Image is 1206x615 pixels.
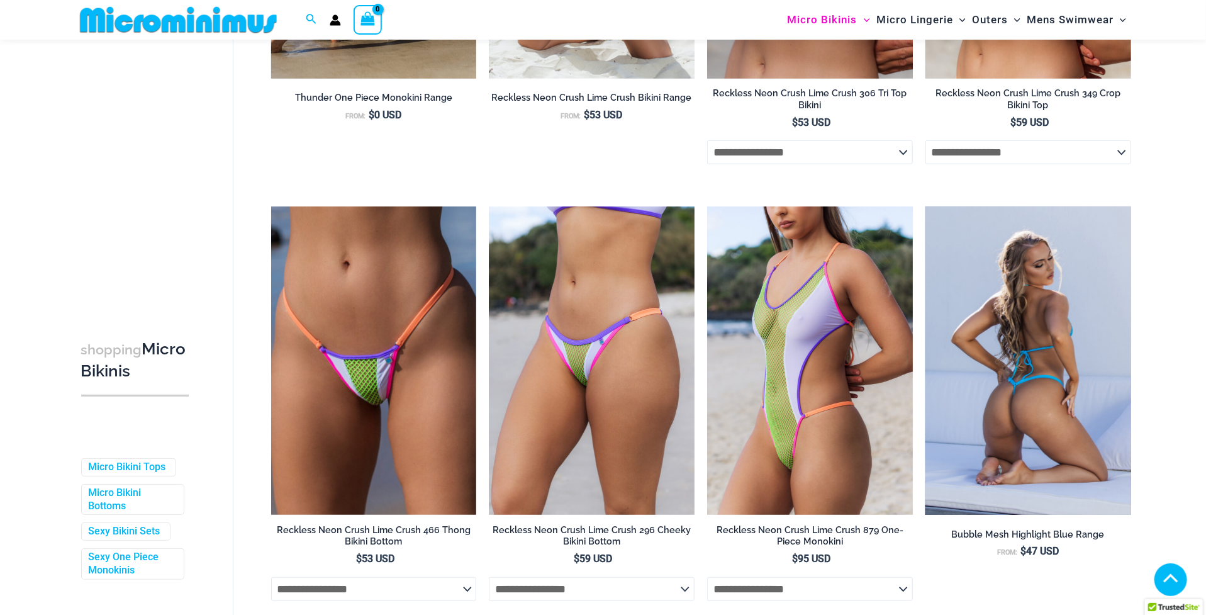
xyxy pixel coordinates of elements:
span: $ [1020,545,1026,557]
h2: Reckless Neon Crush Lime Crush 879 One-Piece Monokini [707,524,913,548]
span: Micro Lingerie [876,4,953,36]
span: $ [574,553,580,565]
span: $ [584,109,590,121]
a: View Shopping Cart, empty [354,5,382,34]
a: Mens SwimwearMenu ToggleMenu Toggle [1024,4,1129,36]
h2: Reckless Neon Crush Lime Crush 306 Tri Top Bikini [707,87,913,111]
img: Bubble Mesh Highlight Blue 309 Tri Top 421 Micro 04 [925,206,1131,515]
span: $ [369,109,374,121]
a: Reckless Neon Crush Lime Crush 296 Cheeky Bottom 02Reckless Neon Crush Lime Crush 296 Cheeky Bott... [489,206,695,515]
a: Thunder One Piece Monokini Range [271,92,477,108]
h2: Reckless Neon Crush Lime Crush 466 Thong Bikini Bottom [271,524,477,548]
span: $ [1010,116,1016,128]
bdi: 47 USD [1020,545,1059,557]
bdi: 95 USD [792,553,830,565]
span: Outers [972,4,1008,36]
span: $ [792,553,798,565]
a: Micro Bikini Tops [89,461,166,474]
bdi: 59 USD [574,553,613,565]
a: Reckless Neon Crush Lime Crush 466 ThongReckless Neon Crush Lime Crush 466 Thong 01Reckless Neon ... [271,206,477,515]
a: Search icon link [306,12,317,28]
a: Reckless Neon Crush Lime Crush 879 One Piece 09Reckless Neon Crush Lime Crush 879 One Piece 10Rec... [707,206,913,515]
a: Reckless Neon Crush Lime Crush 306 Tri Top Bikini [707,87,913,116]
span: Menu Toggle [953,4,966,36]
span: From: [997,548,1017,556]
a: Reckless Neon Crush Lime Crush 466 Thong Bikini Bottom [271,524,477,553]
a: Micro Bikini Bottoms [89,487,174,513]
span: From: [345,112,366,120]
a: Account icon link [330,14,341,26]
bdi: 53 USD [356,553,394,565]
a: Bubble Mesh Highlight Blue 309 Tri Top 421 Micro 05Bubble Mesh Highlight Blue 309 Tri Top 421 Mic... [925,206,1131,515]
span: Mens Swimwear [1027,4,1114,36]
a: Micro BikinisMenu ToggleMenu Toggle [784,4,873,36]
span: Menu Toggle [1008,4,1020,36]
h2: Bubble Mesh Highlight Blue Range [925,529,1131,541]
a: Bubble Mesh Highlight Blue Range [925,529,1131,545]
a: Reckless Neon Crush Lime Crush 349 Crop Bikini Top [925,87,1131,116]
span: Micro Bikinis [788,4,857,36]
span: $ [356,553,362,565]
img: Reckless Neon Crush Lime Crush 296 Cheeky Bottom 02 [489,206,695,515]
h3: Micro Bikinis [81,339,189,382]
a: Micro LingerieMenu ToggleMenu Toggle [873,4,969,36]
a: OutersMenu ToggleMenu Toggle [969,4,1024,36]
iframe: TrustedSite Certified [81,48,194,300]
span: Menu Toggle [1114,4,1126,36]
h2: Thunder One Piece Monokini Range [271,92,477,104]
span: $ [792,116,798,128]
bdi: 53 USD [792,116,830,128]
bdi: 0 USD [369,109,401,121]
nav: Site Navigation [783,2,1132,38]
span: Menu Toggle [857,4,870,36]
a: Sexy One Piece Monokinis [89,551,174,577]
h2: Reckless Neon Crush Lime Crush 349 Crop Bikini Top [925,87,1131,111]
a: Sexy Bikini Sets [89,526,160,539]
span: From: [561,112,581,120]
a: Reckless Neon Crush Lime Crush Bikini Range [489,92,695,108]
h2: Reckless Neon Crush Lime Crush Bikini Range [489,92,695,104]
h2: Reckless Neon Crush Lime Crush 296 Cheeky Bikini Bottom [489,524,695,548]
img: Reckless Neon Crush Lime Crush 879 One Piece 09 [707,206,913,515]
span: shopping [81,342,142,358]
img: MM SHOP LOGO FLAT [75,6,282,34]
bdi: 59 USD [1010,116,1049,128]
bdi: 53 USD [584,109,623,121]
img: Reckless Neon Crush Lime Crush 466 Thong [271,206,477,515]
a: Reckless Neon Crush Lime Crush 879 One-Piece Monokini [707,524,913,553]
a: Reckless Neon Crush Lime Crush 296 Cheeky Bikini Bottom [489,524,695,553]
